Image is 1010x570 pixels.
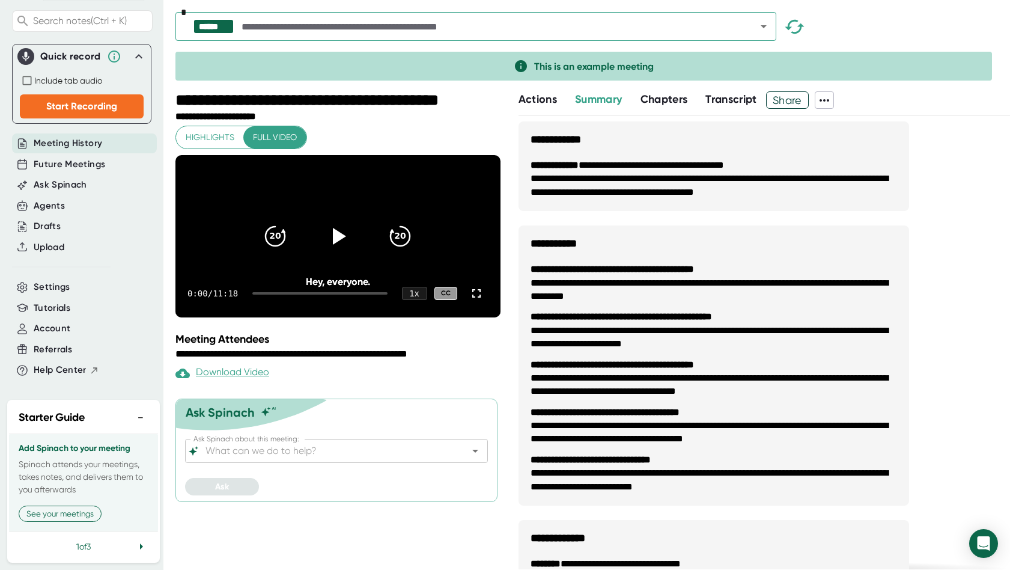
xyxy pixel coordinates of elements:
[467,443,484,459] button: Open
[208,276,467,287] div: Hey, everyone.
[176,126,244,149] button: Highlights
[243,126,306,149] button: Full video
[215,482,229,492] span: Ask
[705,93,757,106] span: Transcript
[175,366,269,381] div: Paid feature
[19,458,148,496] p: Spinach attends your meetings, takes notes, and delivers them to you afterwards
[34,363,87,377] span: Help Center
[519,93,557,106] span: Actions
[34,363,99,377] button: Help Center
[575,91,622,108] button: Summary
[20,94,144,118] button: Start Recording
[185,478,259,495] button: Ask
[34,199,65,213] button: Agents
[34,241,64,254] button: Upload
[640,93,688,106] span: Chapters
[34,322,70,336] button: Account
[133,409,148,426] button: −
[187,289,238,298] div: 0:00 / 11:18
[402,287,427,300] div: 1 x
[767,90,808,111] span: Share
[640,91,688,108] button: Chapters
[519,91,557,108] button: Actions
[34,343,72,357] button: Referrals
[19,444,148,453] h3: Add Spinach to your meeting
[175,332,503,346] div: Meeting Attendees
[19,506,102,522] button: See your meetings
[253,130,297,145] span: Full video
[76,542,91,551] span: 1 of 3
[203,443,449,459] input: What can we do to help?
[33,15,127,26] span: Search notes (Ctrl + K)
[34,178,87,192] button: Ask Spinach
[766,91,809,109] button: Share
[534,61,654,72] span: This is an example meeting
[186,405,255,420] div: Ask Spinach
[34,158,105,171] button: Future Meetings
[34,136,102,150] button: Meeting History
[434,287,457,301] div: CC
[34,219,61,233] button: Drafts
[19,409,85,426] h2: Starter Guide
[705,91,757,108] button: Transcript
[17,44,146,69] div: Quick record
[34,76,102,85] span: Include tab audio
[40,51,101,63] div: Quick record
[755,18,772,35] button: Open
[46,100,117,112] span: Start Recording
[575,93,622,106] span: Summary
[186,130,234,145] span: Highlights
[34,301,70,315] button: Tutorials
[34,280,70,294] button: Settings
[969,529,998,558] div: Open Intercom Messenger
